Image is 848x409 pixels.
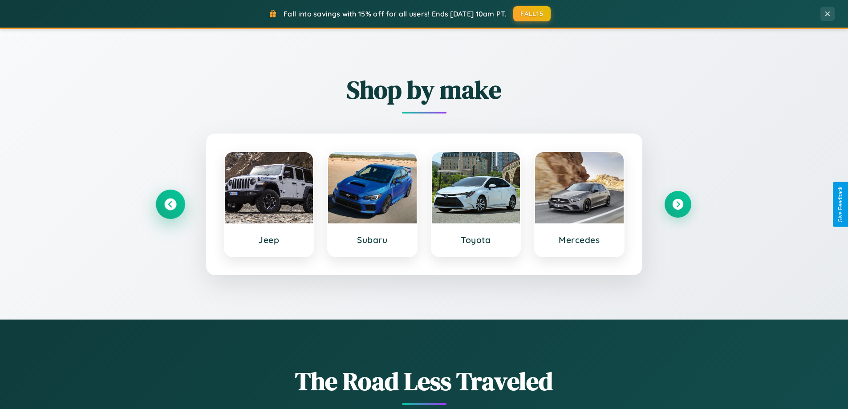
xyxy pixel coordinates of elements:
button: FALL15 [513,6,551,21]
h2: Shop by make [157,73,691,107]
h3: Mercedes [544,235,615,245]
div: Give Feedback [837,186,844,223]
h3: Toyota [441,235,511,245]
h1: The Road Less Traveled [157,364,691,398]
h3: Jeep [234,235,304,245]
span: Fall into savings with 15% off for all users! Ends [DATE] 10am PT. [284,9,507,18]
h3: Subaru [337,235,408,245]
